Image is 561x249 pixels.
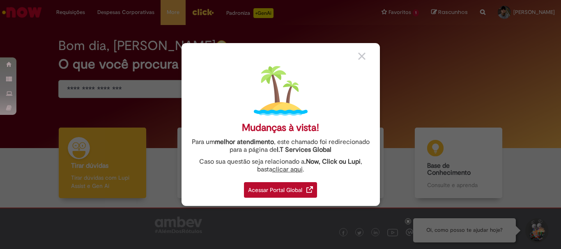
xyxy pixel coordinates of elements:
[272,161,303,174] a: clicar aqui
[242,122,319,134] div: Mudanças à vista!
[306,186,313,193] img: redirect_link.png
[244,182,317,198] div: Acessar Portal Global
[188,158,374,174] div: Caso sua questão seja relacionado a , basta .
[215,138,274,146] strong: melhor atendimento
[304,158,361,166] strong: .Now, Click ou Lupi
[244,178,317,198] a: Acessar Portal Global
[358,53,366,60] img: close_button_grey.png
[254,64,308,118] img: island.png
[277,141,331,154] a: I.T Services Global
[188,138,374,154] div: Para um , este chamado foi redirecionado para a página de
